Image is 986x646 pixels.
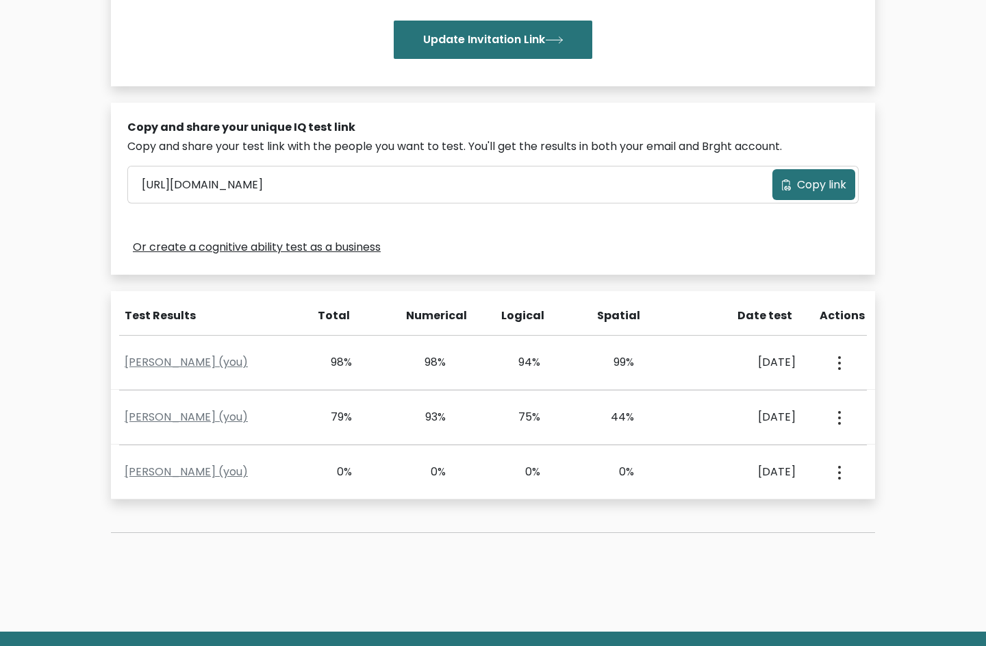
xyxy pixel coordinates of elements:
div: 79% [313,409,352,425]
div: 99% [596,354,635,371]
div: 0% [596,464,635,480]
div: 0% [407,464,446,480]
div: [DATE] [690,354,796,371]
div: [DATE] [690,409,796,425]
a: [PERSON_NAME] (you) [125,354,248,370]
div: 44% [596,409,635,425]
div: 94% [501,354,540,371]
div: 0% [313,464,352,480]
div: Logical [501,308,541,324]
div: [DATE] [690,464,796,480]
a: Or create a cognitive ability test as a business [133,239,381,256]
div: Test Results [125,308,294,324]
div: 98% [407,354,446,371]
div: Copy and share your unique IQ test link [127,119,859,136]
div: Copy and share your test link with the people you want to test. You'll get the results in both yo... [127,138,859,155]
div: 75% [501,409,540,425]
div: Numerical [406,308,446,324]
button: Update Invitation Link [394,21,592,59]
div: Total [310,308,350,324]
div: 0% [501,464,540,480]
span: Copy link [797,177,846,193]
a: [PERSON_NAME] (you) [125,409,248,425]
div: 93% [407,409,446,425]
div: Date test [692,308,803,324]
div: 98% [313,354,352,371]
div: Actions [820,308,867,324]
div: Spatial [597,308,637,324]
button: Copy link [772,169,855,200]
a: [PERSON_NAME] (you) [125,464,248,480]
